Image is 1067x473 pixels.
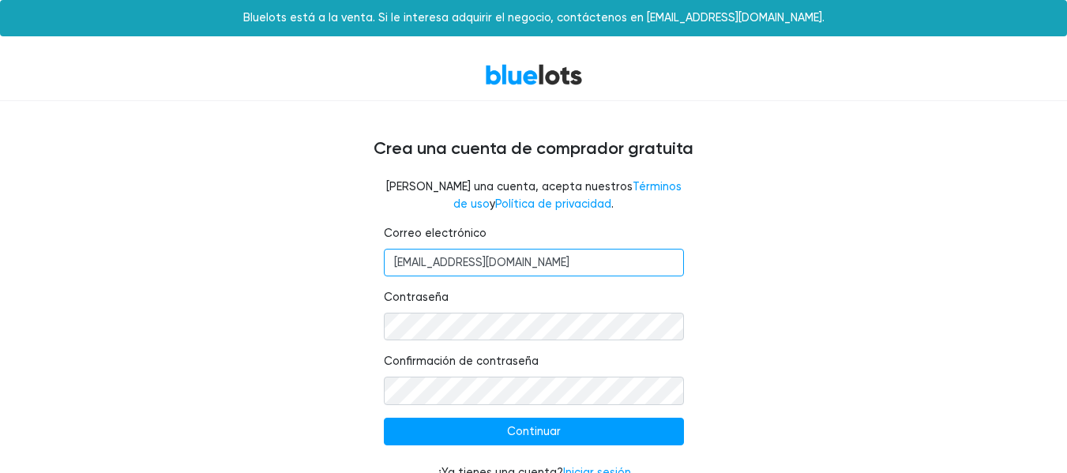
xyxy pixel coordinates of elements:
a: Términos de uso [453,180,682,211]
a: Política de privacidad [495,197,611,211]
font: y [490,197,495,211]
font: Crea una cuenta de comprador gratuita [374,138,693,159]
input: Continuar [384,418,684,446]
font: . [611,197,614,211]
font: Contraseña [384,291,449,304]
font: Confirmación de contraseña [384,355,539,368]
font: [PERSON_NAME] una cuenta, acepta nuestros [386,180,633,193]
input: Correo electrónico [384,249,684,277]
font: Correo electrónico [384,227,487,240]
font: Bluelots está a la venta. Si le interesa adquirir el negocio, contáctenos en [EMAIL_ADDRESS][DOMA... [243,11,825,24]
